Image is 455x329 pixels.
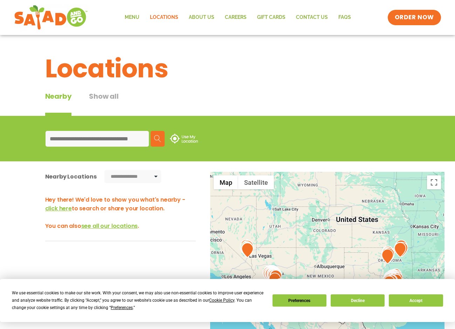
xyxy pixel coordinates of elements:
button: Accept [389,294,443,307]
div: Nearby [45,91,72,116]
button: Show all [89,91,118,116]
span: see all our locations [81,222,138,230]
span: Cookie Policy [209,298,234,303]
span: Preferences [111,305,133,310]
a: Contact Us [291,9,333,26]
a: ORDER NOW [388,10,441,25]
button: Decline [331,294,385,307]
a: GIFT CARDS [252,9,291,26]
button: Show street map [214,175,238,189]
button: Show satellite imagery [238,175,274,189]
img: use-location.svg [170,134,198,143]
div: We use essential cookies to make our site work. With your consent, we may also use non-essential ... [12,289,264,311]
span: ORDER NOW [395,13,434,22]
a: Careers [220,9,252,26]
nav: Menu [119,9,356,26]
a: About Us [184,9,220,26]
a: FAQs [333,9,356,26]
button: Preferences [273,294,326,307]
div: Nearby Locations [45,172,97,181]
h3: Hey there! We'd love to show you what's nearby - to search or share your location. You can also . [45,195,196,230]
a: Locations [145,9,184,26]
button: Toggle fullscreen view [427,175,441,189]
img: search.svg [154,135,161,142]
h1: Locations [45,50,410,87]
div: Tabbed content [45,91,136,116]
span: click here [45,204,72,212]
img: new-SAG-logo-768×292 [14,3,88,31]
a: Menu [119,9,145,26]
